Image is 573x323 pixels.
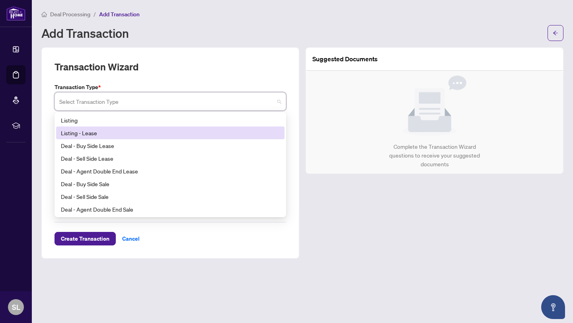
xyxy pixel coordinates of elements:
[55,60,138,73] h2: Transaction Wizard
[553,30,558,36] span: arrow-left
[381,142,489,169] div: Complete the Transaction Wizard questions to receive your suggested documents
[61,192,280,201] div: Deal - Sell Side Sale
[6,6,25,21] img: logo
[94,10,96,19] li: /
[312,54,378,64] article: Suggested Documents
[50,11,90,18] span: Deal Processing
[61,167,280,175] div: Deal - Agent Double End Lease
[541,295,565,319] button: Open asap
[56,177,285,190] div: Deal - Buy Side Sale
[56,114,285,126] div: Listing
[41,12,47,17] span: home
[56,190,285,203] div: Deal - Sell Side Sale
[99,11,140,18] span: Add Transaction
[61,232,109,245] span: Create Transaction
[116,232,146,245] button: Cancel
[61,154,280,163] div: Deal - Sell Side Lease
[56,126,285,139] div: Listing - Lease
[403,76,466,136] img: Null State Icon
[56,165,285,177] div: Deal - Agent Double End Lease
[55,83,286,91] label: Transaction Type
[61,141,280,150] div: Deal - Buy Side Lease
[61,116,280,125] div: Listing
[61,179,280,188] div: Deal - Buy Side Sale
[12,302,20,313] span: SL
[61,128,280,137] div: Listing - Lease
[56,152,285,165] div: Deal - Sell Side Lease
[56,139,285,152] div: Deal - Buy Side Lease
[55,232,116,245] button: Create Transaction
[122,232,140,245] span: Cancel
[41,27,129,39] h1: Add Transaction
[61,205,280,214] div: Deal - Agent Double End Sale
[56,203,285,216] div: Deal - Agent Double End Sale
